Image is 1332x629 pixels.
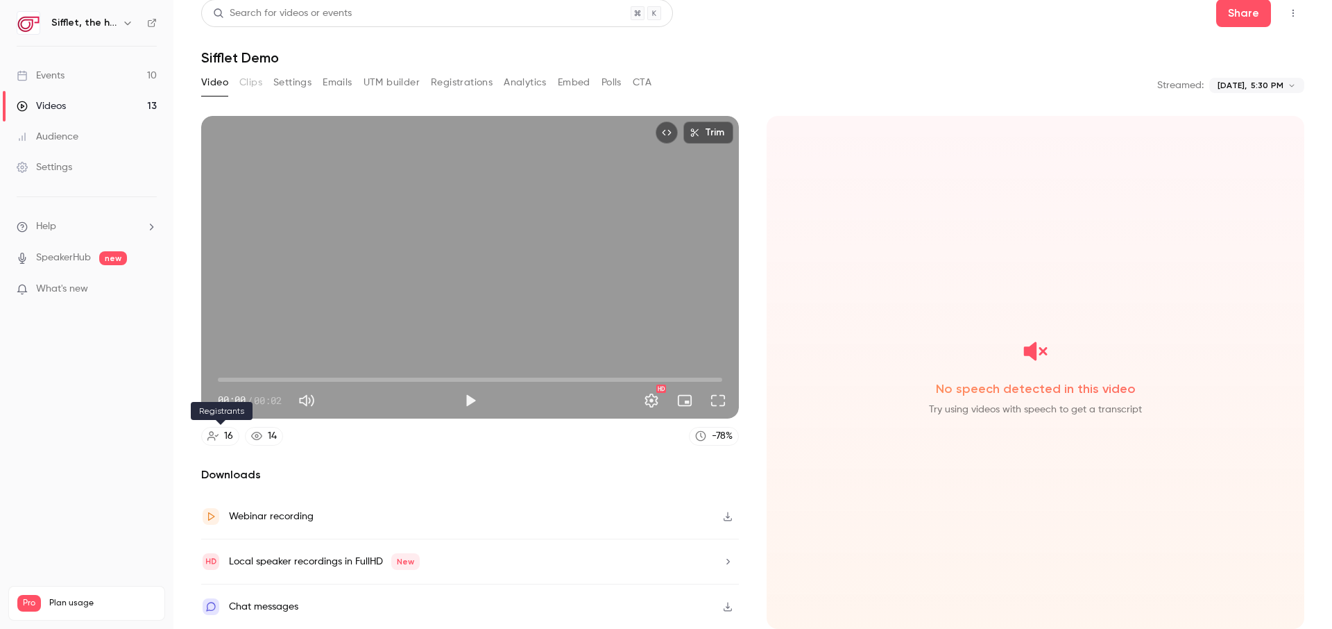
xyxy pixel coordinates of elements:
button: Full screen [704,387,732,414]
button: Polls [601,72,622,94]
button: Settings [638,387,665,414]
h6: Sifflet, the holistic data observability platform [51,16,117,30]
button: Emails [323,72,352,94]
span: What's new [36,282,88,296]
button: Analytics [504,72,547,94]
span: 00:00 [218,393,246,408]
button: Turn on miniplayer [671,387,699,414]
span: [DATE], [1218,79,1247,92]
div: HD [656,385,666,393]
h2: Downloads [201,467,739,483]
span: / [247,393,253,408]
button: Mute [293,387,321,414]
div: Search for videos or events [213,6,352,21]
span: Clips [239,76,262,90]
div: Videos [17,99,66,113]
button: Play [456,387,484,414]
p: Streamed: [1157,78,1204,92]
div: Local speaker recordings in FullHD [229,553,420,570]
div: 14 [268,429,277,444]
button: Top Bar Actions [1282,2,1304,24]
a: 16 [201,427,239,446]
a: SpeakerHub [36,251,91,265]
span: Help [36,219,56,234]
button: Video [201,72,228,94]
span: Pro [17,595,41,612]
li: help-dropdown-opener [17,219,157,234]
a: 14 [245,427,283,446]
div: 16 [224,429,233,444]
div: -78 % [712,429,733,444]
a: -78% [689,427,739,446]
span: No speech detected in this video [778,380,1293,397]
button: Trim [683,121,733,144]
button: Embed [558,72,590,94]
button: Registrations [431,72,493,94]
span: 5:30 PM [1251,79,1283,92]
span: 00:02 [254,393,282,408]
div: 00:00 [218,393,282,408]
div: Webinar recording [229,508,314,525]
span: Try using videos with speech to get a transcript [778,403,1293,417]
div: Events [17,69,65,83]
span: new [99,251,127,265]
button: Settings [273,72,311,94]
div: Audience [17,130,78,144]
span: Plan usage [49,598,156,609]
span: New [391,553,420,570]
button: Embed video [656,121,678,144]
div: Chat messages [229,598,298,615]
div: Settings [17,160,72,174]
img: Sifflet, the holistic data observability platform [17,12,40,34]
h1: Sifflet Demo [201,49,1304,66]
button: UTM builder [364,72,420,94]
button: CTA [633,72,651,94]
